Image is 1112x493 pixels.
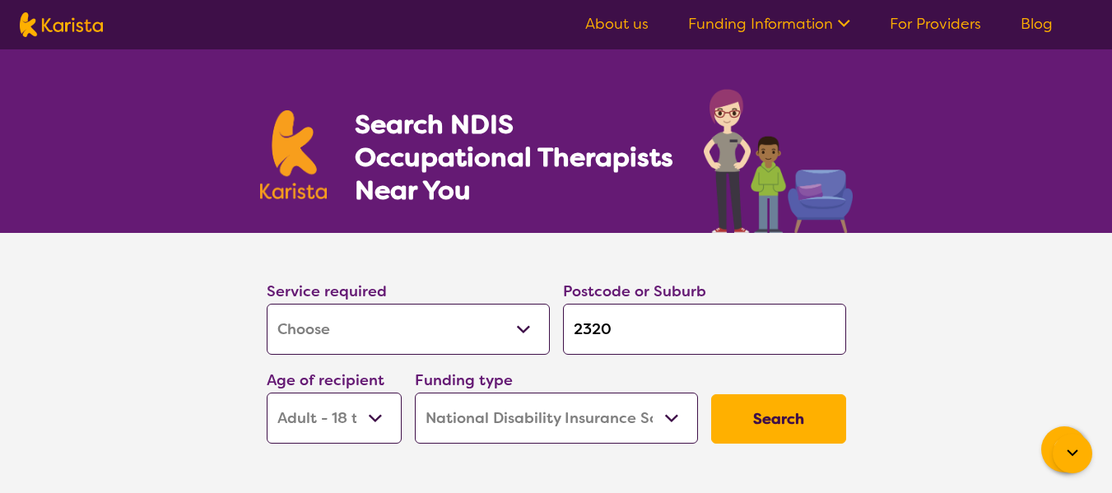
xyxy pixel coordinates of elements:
[1041,426,1087,472] button: Channel Menu
[585,14,649,34] a: About us
[563,304,846,355] input: Type
[688,14,850,34] a: Funding Information
[563,281,706,301] label: Postcode or Suburb
[711,394,846,444] button: Search
[415,370,513,390] label: Funding type
[890,14,981,34] a: For Providers
[1021,14,1053,34] a: Blog
[267,281,387,301] label: Service required
[20,12,103,37] img: Karista logo
[355,108,675,207] h1: Search NDIS Occupational Therapists Near You
[260,110,328,199] img: Karista logo
[267,370,384,390] label: Age of recipient
[704,89,853,233] img: occupational-therapy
